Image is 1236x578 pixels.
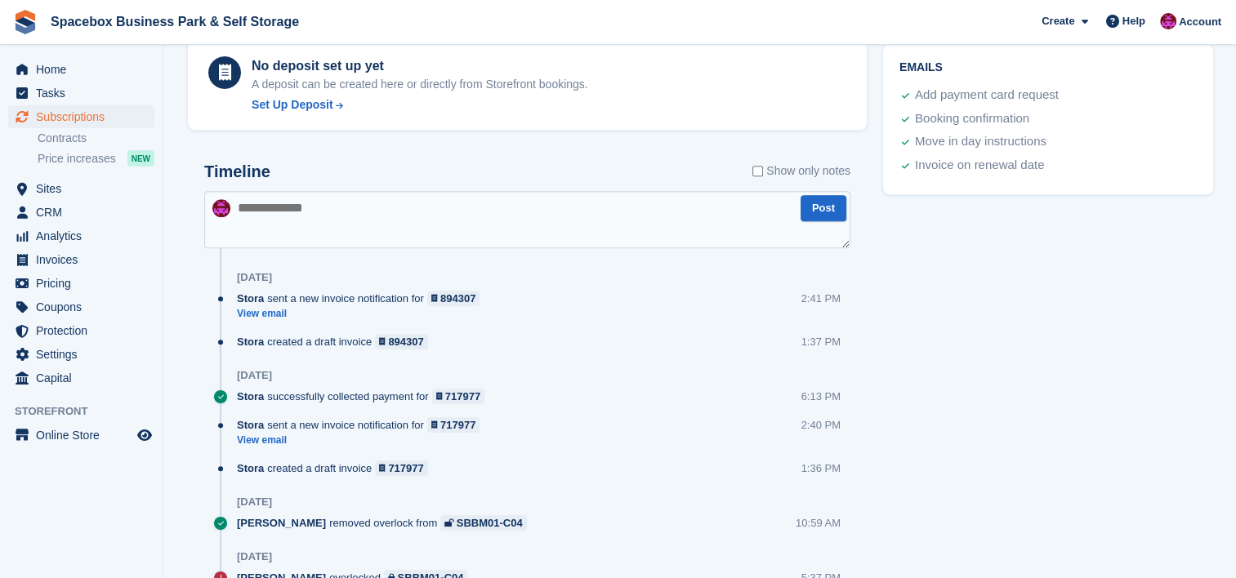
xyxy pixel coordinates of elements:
div: Booking confirmation [915,109,1029,129]
div: Invoice on renewal date [915,156,1044,176]
img: Shitika Balanath [212,199,230,217]
div: SBBM01-C04 [457,515,523,531]
span: Invoices [36,248,134,271]
span: CRM [36,201,134,224]
a: 894307 [375,334,428,349]
a: menu [8,82,154,104]
div: 717977 [440,417,475,433]
div: 1:37 PM [801,334,841,349]
div: [DATE] [237,550,272,563]
div: 10:59 AM [796,515,841,531]
p: A deposit can be created here or directly from Storefront bookings. [252,76,588,93]
span: Protection [36,319,134,342]
div: 1:36 PM [801,460,841,476]
a: menu [8,177,154,200]
a: 894307 [427,291,480,306]
div: No deposit set up yet [252,56,588,76]
a: menu [8,343,154,366]
div: 717977 [388,460,423,476]
div: 6:13 PM [801,389,841,404]
div: sent a new invoice notification for [237,417,488,433]
span: Stora [237,389,264,404]
div: 717977 [445,389,480,404]
span: Pricing [36,272,134,295]
a: 717977 [375,460,428,476]
div: successfully collected payment for [237,389,493,404]
a: Spacebox Business Park & Self Storage [44,8,306,35]
button: Post [801,195,846,222]
span: Account [1179,14,1221,30]
span: Storefront [15,403,163,420]
img: stora-icon-8386f47178a22dfd0bd8f6a31ec36ba5ce8667c1dd55bd0f319d3a0aa187defe.svg [13,10,38,34]
h2: Timeline [204,162,270,181]
div: [DATE] [237,271,272,284]
span: Capital [36,367,134,389]
a: menu [8,105,154,128]
div: Add payment card request [915,86,1059,105]
a: menu [8,424,154,447]
span: Home [36,58,134,81]
div: [DATE] [237,369,272,382]
a: menu [8,272,154,295]
a: menu [8,225,154,247]
a: 717977 [432,389,485,404]
span: Help [1122,13,1145,29]
a: View email [237,307,488,321]
span: Tasks [36,82,134,104]
div: 894307 [388,334,423,349]
div: Move in day instructions [915,132,1046,152]
div: Set Up Deposit [252,96,333,113]
span: Sites [36,177,134,200]
a: menu [8,58,154,81]
a: Preview store [135,425,154,445]
a: menu [8,367,154,389]
span: [PERSON_NAME] [237,515,326,531]
span: Stora [237,417,264,433]
div: NEW [127,150,154,167]
a: menu [8,248,154,271]
span: Create [1042,13,1074,29]
a: Contracts [38,131,154,146]
div: created a draft invoice [237,460,436,476]
div: created a draft invoice [237,334,436,349]
span: Analytics [36,225,134,247]
span: Price increases [38,151,116,167]
h2: Emails [899,61,1197,74]
a: 717977 [427,417,480,433]
div: sent a new invoice notification for [237,291,488,306]
div: 2:40 PM [801,417,841,433]
span: Stora [237,291,264,306]
div: 894307 [440,291,475,306]
div: removed overlock from [237,515,535,531]
span: Settings [36,343,134,366]
a: menu [8,296,154,318]
img: Shitika Balanath [1160,13,1176,29]
input: Show only notes [752,162,763,180]
a: menu [8,319,154,342]
a: View email [237,433,488,447]
div: 2:41 PM [801,291,841,306]
a: Price increases NEW [38,149,154,167]
span: Online Store [36,424,134,447]
span: Subscriptions [36,105,134,128]
a: menu [8,201,154,224]
span: Stora [237,334,264,349]
a: SBBM01-C04 [440,515,526,531]
a: Set Up Deposit [252,96,588,113]
span: Stora [237,460,264,476]
label: Show only notes [752,162,850,180]
div: [DATE] [237,496,272,509]
span: Coupons [36,296,134,318]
